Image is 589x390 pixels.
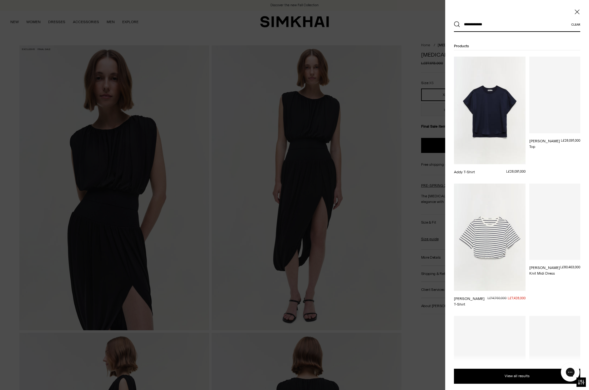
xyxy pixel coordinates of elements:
[454,184,526,291] img: Jojo T-Shirt
[506,170,526,174] span: L£28,091,000
[508,296,526,300] span: L£7,428,000
[571,23,580,26] button: Clear
[529,184,580,307] a: Kenlie Taffeta Knit Midi Dress [PERSON_NAME] Knit Midi Dress L£80,463,000
[487,296,506,300] s: L£14,760,000
[529,138,561,149] div: [PERSON_NAME] Top
[454,169,475,175] div: Addy T-Shirt
[454,44,469,48] span: Products
[529,265,560,276] div: [PERSON_NAME] Knit Midi Dress
[454,21,460,28] button: Search
[454,369,580,384] button: View all results
[561,139,580,143] span: L£28,091,000
[529,57,580,175] a: Alice Top [PERSON_NAME] Top L£28,091,000
[560,265,580,269] span: L£80,463,000
[460,18,571,31] input: What are you looking for?
[454,296,487,307] div: [PERSON_NAME] T-Shirt
[454,57,526,175] a: Addy T-Shirt Addy T-Shirt L£28,091,000
[558,361,583,384] iframe: Gorgias live chat messenger
[454,57,526,164] img: Addy T-Shirt
[574,9,580,15] button: Close
[454,184,526,307] a: Jojo T-Shirt [PERSON_NAME] T-Shirt L£14,760,000L£7,428,000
